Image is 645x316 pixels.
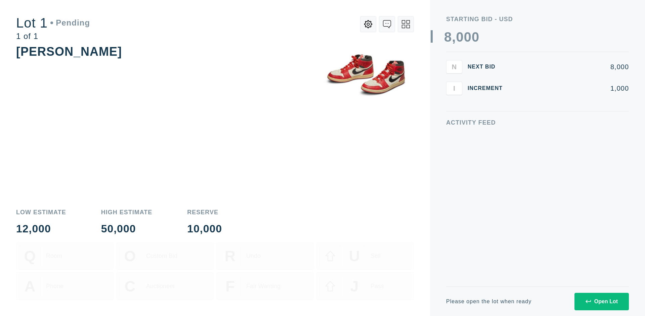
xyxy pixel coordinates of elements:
div: Low Estimate [16,209,66,215]
span: N [452,63,457,71]
button: I [446,82,462,95]
div: 12,000 [16,223,66,234]
div: 0 [456,30,464,44]
div: 50,000 [101,223,153,234]
div: 10,000 [187,223,222,234]
button: Open Lot [574,293,629,310]
span: I [453,84,455,92]
div: 0 [472,30,479,44]
div: Next Bid [468,64,508,70]
div: Pending [50,19,90,27]
div: 0 [464,30,472,44]
div: Lot 1 [16,16,90,30]
div: , [452,30,456,165]
div: 8,000 [513,63,629,70]
div: High Estimate [101,209,153,215]
div: 8 [444,30,452,44]
div: [PERSON_NAME] [16,45,122,58]
button: N [446,60,462,74]
div: 1 of 1 [16,32,90,40]
div: Please open the lot when ready [446,299,531,304]
div: Open Lot [586,299,618,305]
div: Starting Bid - USD [446,16,629,22]
div: Increment [468,86,508,91]
div: Activity Feed [446,120,629,126]
div: 1,000 [513,85,629,92]
div: Reserve [187,209,222,215]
